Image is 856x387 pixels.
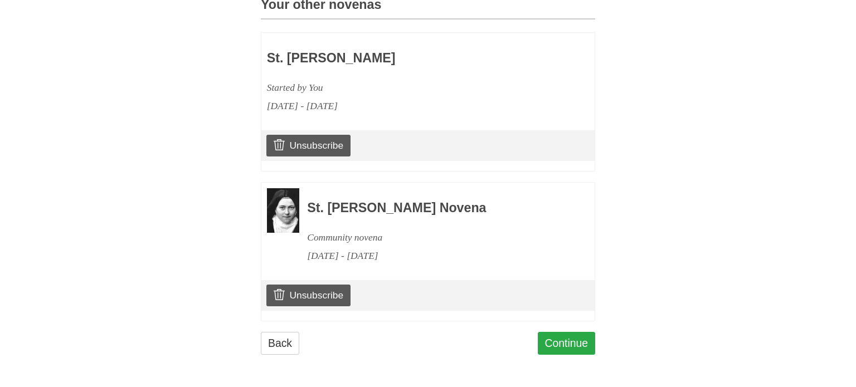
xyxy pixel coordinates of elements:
a: Unsubscribe [266,135,351,156]
img: Novena image [267,188,299,233]
div: Community novena [307,228,565,247]
a: Back [261,332,299,355]
a: Unsubscribe [266,285,351,306]
h3: St. [PERSON_NAME] Novena [307,201,565,215]
a: Continue [538,332,596,355]
div: [DATE] - [DATE] [267,97,524,115]
div: Started by You [267,79,524,97]
h3: St. [PERSON_NAME] [267,51,524,66]
div: [DATE] - [DATE] [307,247,565,265]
